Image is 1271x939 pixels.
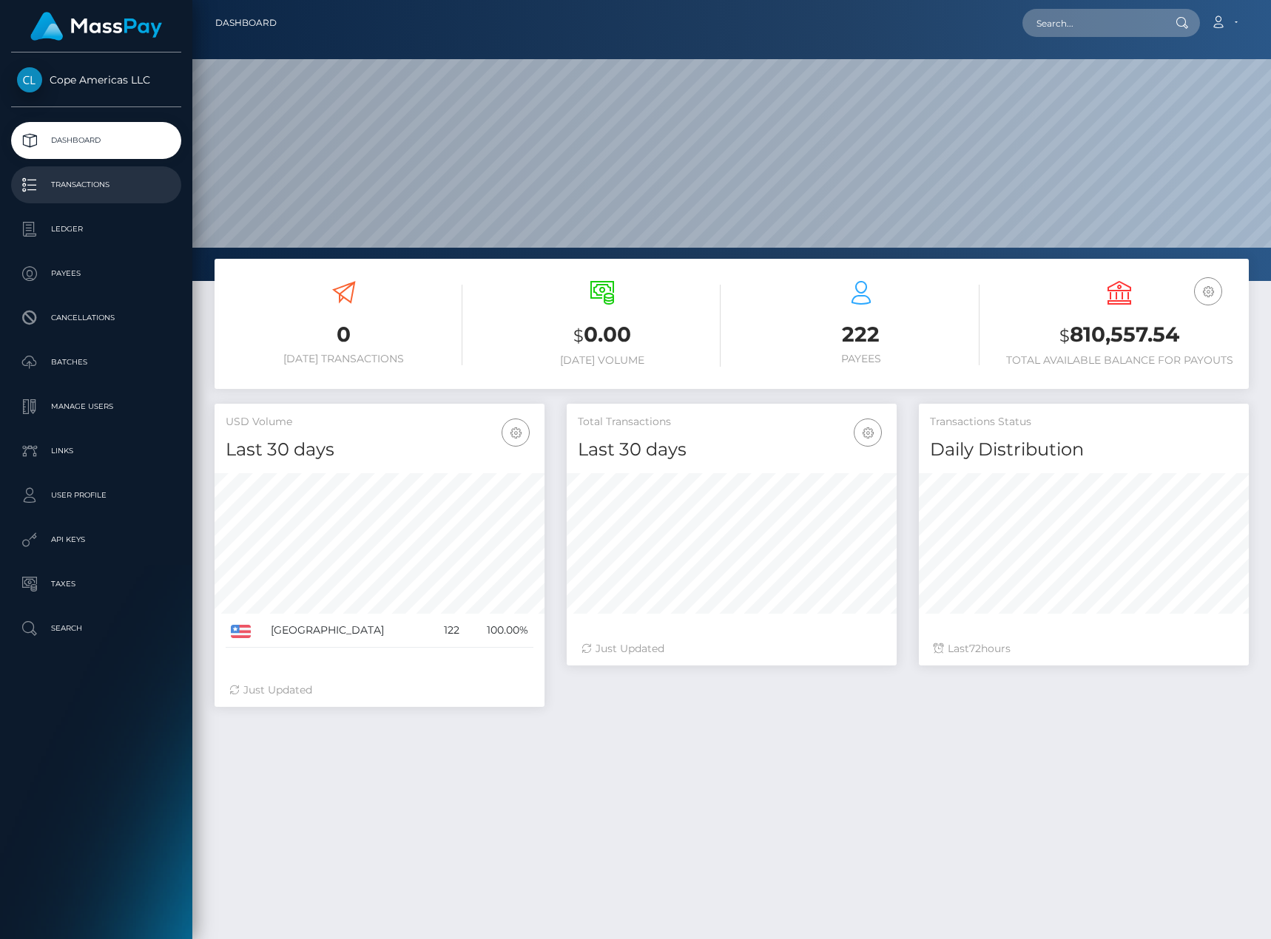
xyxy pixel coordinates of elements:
img: US.png [231,625,251,638]
a: Search [11,610,181,647]
div: Just Updated [581,641,882,657]
small: $ [1059,325,1070,346]
h3: 0.00 [485,320,721,350]
p: Links [17,440,175,462]
a: Payees [11,255,181,292]
p: Dashboard [17,129,175,152]
img: Cope Americas LLC [17,67,42,92]
td: 100.00% [465,614,533,648]
h5: Total Transactions [578,415,886,430]
a: Manage Users [11,388,181,425]
p: Batches [17,351,175,373]
div: Last hours [934,641,1234,657]
a: User Profile [11,477,181,514]
p: Ledger [17,218,175,240]
input: Search... [1022,9,1162,37]
h3: 0 [226,320,462,349]
h4: Daily Distribution [930,437,1238,463]
h3: 222 [743,320,980,349]
h4: Last 30 days [578,437,886,463]
p: Transactions [17,174,175,196]
a: Dashboard [215,7,277,38]
h5: Transactions Status [930,415,1238,430]
span: Cope Americas LLC [11,73,181,87]
p: Taxes [17,573,175,595]
h4: Last 30 days [226,437,533,463]
p: Payees [17,262,175,285]
p: Manage Users [17,396,175,418]
a: Transactions [11,166,181,203]
h6: [DATE] Volume [485,354,721,367]
td: 122 [430,614,465,648]
a: Dashboard [11,122,181,159]
h3: 810,557.54 [1002,320,1238,350]
small: $ [573,325,584,346]
h6: Total Available Balance for Payouts [1002,354,1238,367]
a: Taxes [11,566,181,603]
h6: [DATE] Transactions [226,353,462,365]
div: Just Updated [229,682,530,698]
a: Cancellations [11,299,181,336]
p: User Profile [17,484,175,506]
a: Links [11,433,181,469]
span: 72 [969,642,981,655]
td: [GEOGRAPHIC_DATA] [266,614,430,648]
p: API Keys [17,529,175,551]
a: API Keys [11,521,181,558]
p: Search [17,617,175,640]
a: Batches [11,344,181,381]
p: Cancellations [17,307,175,329]
h5: USD Volume [226,415,533,430]
a: Ledger [11,211,181,248]
img: MassPay Logo [30,12,162,41]
h6: Payees [743,353,980,365]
